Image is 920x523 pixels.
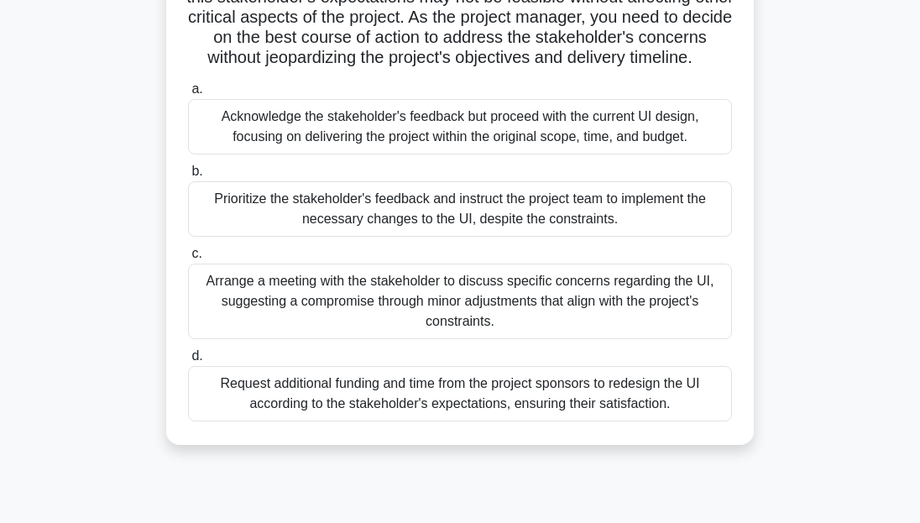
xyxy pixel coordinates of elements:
span: c. [191,246,201,260]
span: a. [191,81,202,96]
div: Acknowledge the stakeholder's feedback but proceed with the current UI design, focusing on delive... [188,99,732,154]
span: b. [191,164,202,178]
div: Arrange a meeting with the stakeholder to discuss specific concerns regarding the UI, suggesting ... [188,264,732,339]
div: Prioritize the stakeholder's feedback and instruct the project team to implement the necessary ch... [188,181,732,237]
span: d. [191,348,202,363]
div: Request additional funding and time from the project sponsors to redesign the UI according to the... [188,366,732,421]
